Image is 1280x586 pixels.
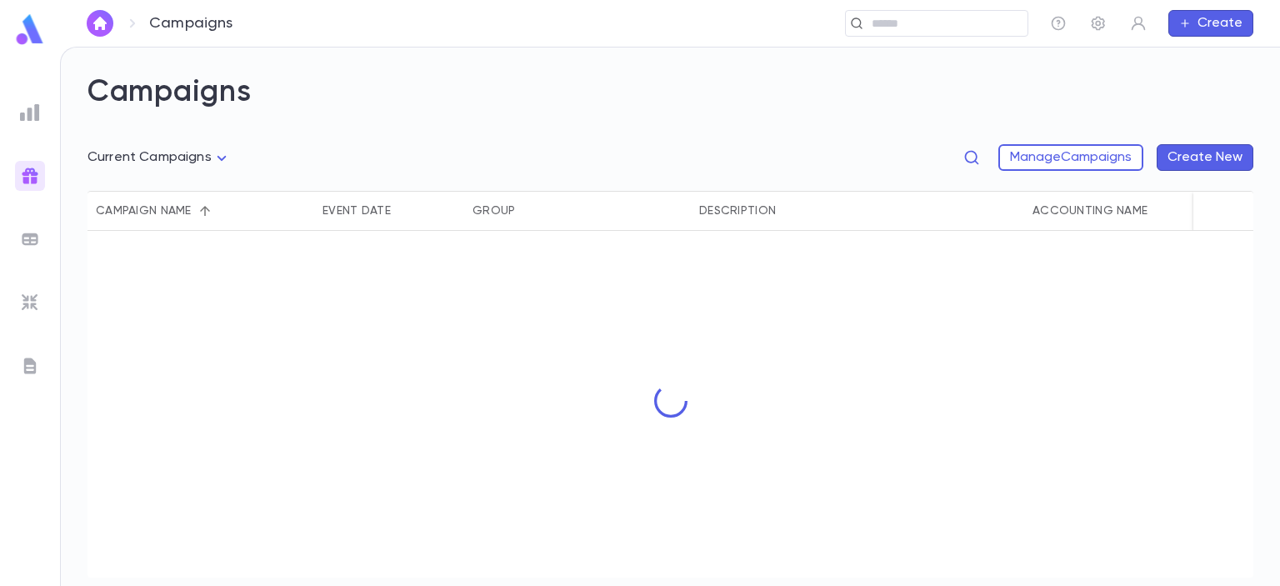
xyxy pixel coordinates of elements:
img: logo [13,13,47,46]
span: Current Campaigns [87,151,212,164]
div: Description [691,191,1024,231]
h2: Campaigns [87,74,1253,131]
img: home_white.a664292cf8c1dea59945f0da9f25487c.svg [90,17,110,30]
div: Current Campaigns [87,142,232,174]
img: campaigns_gradient.17ab1fa96dd0f67c2e976ce0b3818124.svg [20,166,40,186]
button: Sort [192,198,218,224]
div: Description [699,191,776,231]
div: Group [472,191,515,231]
div: Group [464,191,691,231]
div: Accounting Name [1032,191,1147,231]
button: Create New [1157,144,1253,171]
p: Campaigns [149,14,233,33]
button: Create [1168,10,1253,37]
div: Event Date [314,191,464,231]
button: ManageCampaigns [998,144,1143,171]
img: imports_grey.530a8a0e642e233f2baf0ef88e8c9fcb.svg [20,293,40,313]
img: letters_grey.7941b92b52307dd3b8a917253454ce1c.svg [20,356,40,376]
img: reports_grey.c525e4749d1bce6a11f5fe2a8de1b229.svg [20,103,40,123]
div: Campaign name [87,191,314,231]
img: batches_grey.339ca447c9d9533ef1741baa751efc33.svg [20,229,40,249]
div: Accounting Name [1024,191,1212,231]
div: Event Date [322,191,391,231]
div: Campaign name [96,191,192,231]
